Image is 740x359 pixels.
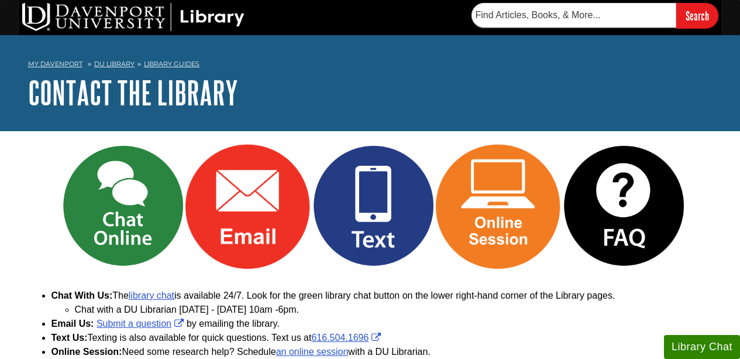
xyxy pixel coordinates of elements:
a: My Davenport [28,59,82,69]
input: Search [676,3,718,28]
button: Library Chat [664,335,740,359]
img: DU Library [22,3,245,31]
nav: breadcrumb [28,56,713,75]
a: Library Guides [144,60,199,68]
a: library chat [129,290,174,300]
img: FAQ [561,143,686,269]
a: Link opens in new window [97,319,187,329]
img: Online Session [436,143,561,269]
li: The is available 24/7. Look for the green library chat button on the lower right-hand corner of t... [51,289,713,317]
a: an online session [276,347,349,357]
img: Chat [60,143,185,269]
a: Link opens in new window [587,200,686,210]
li: Chat with a DU Librarian [DATE] - [DATE] 10am -6pm. [75,303,713,317]
a: Link opens in new window [462,200,561,210]
a: Contact the Library [28,74,238,111]
b: Email Us: [51,319,94,329]
strong: Text Us: [51,333,88,343]
strong: Online Session: [51,347,122,357]
a: Link opens in new window [212,200,311,210]
img: Text [311,143,436,269]
li: by emailing the library. [51,317,713,331]
a: Link opens in new window [311,333,384,343]
a: DU Library [94,60,135,68]
li: Texting is also available for quick questions. Text us at [51,331,713,345]
form: Searches DU Library's articles, books, and more [471,3,718,28]
img: Email [185,143,311,269]
input: Find Articles, Books, & More... [471,3,676,28]
b: Chat With Us: [51,290,113,300]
